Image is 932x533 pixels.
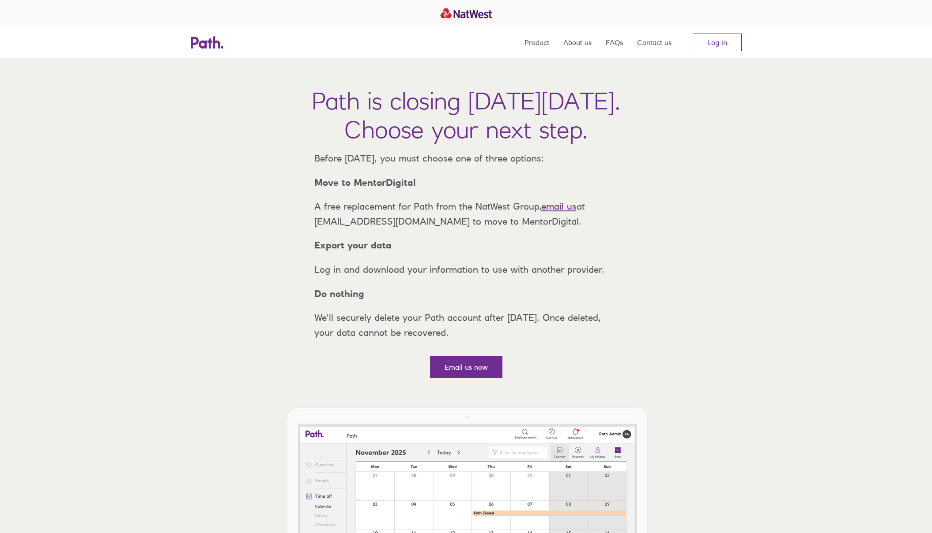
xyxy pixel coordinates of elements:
[307,310,625,340] p: We’ll securely delete your Path account after [DATE]. Once deleted, your data cannot be recovered.
[430,356,502,378] a: Email us now
[314,177,416,188] strong: Move to MentorDigital
[524,26,549,58] a: Product
[637,26,672,58] a: Contact us
[563,26,592,58] a: About us
[314,240,392,251] strong: Export your data
[541,201,577,212] a: email us
[606,26,623,58] a: FAQs
[312,86,620,144] h1: Path is closing [DATE][DATE]. Choose your next step.
[314,288,364,299] strong: Do nothing
[693,34,742,51] a: Log in
[307,199,625,229] p: A free replacement for Path from the NatWest Group, at [EMAIL_ADDRESS][DOMAIN_NAME] to move to Me...
[307,151,625,166] p: Before [DATE], you must choose one of three options:
[307,262,625,277] p: Log in and download your information to use with another provider.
